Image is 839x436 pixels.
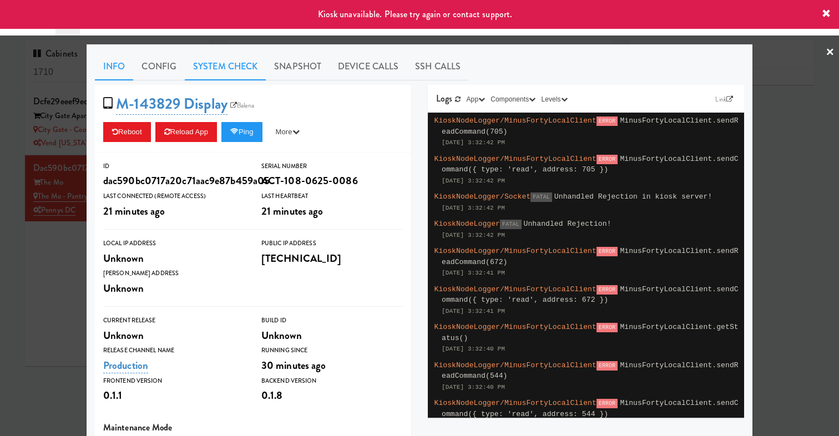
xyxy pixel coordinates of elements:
span: KioskNodeLogger/MinusFortyLocalClient [434,155,597,163]
span: ERROR [597,116,618,126]
span: KioskNodeLogger/MinusFortyLocalClient [434,399,597,407]
a: × [826,36,835,70]
div: Build Id [261,315,403,326]
a: Config [133,53,185,80]
span: [DATE] 3:32:42 PM [442,232,505,239]
span: [DATE] 3:32:40 PM [442,346,505,352]
a: SSH Calls [407,53,469,80]
span: KioskNodeLogger/MinusFortyLocalClient [434,285,597,293]
span: 21 minutes ago [103,204,165,219]
span: ERROR [597,323,618,332]
span: Maintenance Mode [103,421,173,434]
span: ERROR [597,285,618,295]
button: Ping [221,122,262,142]
span: MinusFortyLocalClient.getStatus() [442,323,739,342]
span: Unhandled Rejection in kiosk server! [554,192,712,201]
div: ID [103,161,245,172]
div: Release Channel Name [103,345,245,356]
span: KioskNodeLogger [434,220,501,228]
div: Frontend Version [103,376,245,387]
span: MinusFortyLocalClient.sendCommand({ type: 'read', address: 705 }) [442,155,739,174]
span: KioskNodeLogger/MinusFortyLocalClient [434,323,597,331]
div: Local IP Address [103,238,245,249]
div: Serial Number [261,161,403,172]
div: Unknown [103,279,245,298]
span: MinusFortyLocalClient.sendReadCommand(705) [442,116,739,136]
a: Balena [228,100,257,111]
button: More [267,122,309,142]
span: MinusFortyLocalClient.sendCommand({ type: 'read', address: 672 }) [442,285,739,305]
a: Device Calls [330,53,407,80]
span: MinusFortyLocalClient.sendReadCommand(544) [442,361,739,381]
a: System Check [185,53,266,80]
span: [DATE] 3:32:42 PM [442,178,505,184]
span: ERROR [597,247,618,256]
span: Kiosk unavailable. Please try again or contact support. [318,8,513,21]
span: Logs [436,92,452,105]
a: Production [103,358,148,373]
span: MinusFortyLocalClient.sendCommand({ type: 'read', address: 544 }) [442,399,739,418]
span: [DATE] 3:32:41 PM [442,270,505,276]
button: Levels [538,94,570,105]
div: Unknown [103,249,245,268]
a: M-143829 Display [116,93,228,115]
span: KioskNodeLogger/MinusFortyLocalClient [434,247,597,255]
button: Components [488,94,538,105]
span: FATAL [500,220,522,229]
a: Link [712,94,736,105]
span: KioskNodeLogger/Socket [434,192,531,201]
div: Running Since [261,345,403,356]
span: 21 minutes ago [261,204,323,219]
a: Info [95,53,133,80]
div: ACT-108-0625-0086 [261,171,403,190]
div: Backend Version [261,376,403,387]
span: [DATE] 3:32:41 PM [442,308,505,315]
span: ERROR [597,155,618,164]
span: MinusFortyLocalClient.sendReadCommand(672) [442,247,739,266]
span: 30 minutes ago [261,358,326,373]
span: FATAL [530,192,552,202]
button: Reload App [155,122,217,142]
a: Snapshot [266,53,330,80]
span: KioskNodeLogger/MinusFortyLocalClient [434,116,597,125]
button: App [464,94,488,105]
span: ERROR [597,399,618,408]
div: dac590bc0717a20c71aac9e87b459a05 [103,171,245,190]
span: [DATE] 3:32:42 PM [442,205,505,211]
div: 0.1.1 [103,386,245,405]
div: Last Heartbeat [261,191,403,202]
div: [PERSON_NAME] Address [103,268,245,279]
span: KioskNodeLogger/MinusFortyLocalClient [434,361,597,369]
div: Public IP Address [261,238,403,249]
span: Unhandled Rejection! [524,220,611,228]
button: Reboot [103,122,151,142]
div: Last Connected (Remote Access) [103,191,245,202]
div: Unknown [261,326,403,345]
span: [DATE] 3:32:42 PM [442,139,505,146]
div: 0.1.8 [261,386,403,405]
span: ERROR [597,361,618,371]
div: Unknown [103,326,245,345]
span: [DATE] 3:32:40 PM [442,384,505,391]
div: [TECHNICAL_ID] [261,249,403,268]
div: Current Release [103,315,245,326]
